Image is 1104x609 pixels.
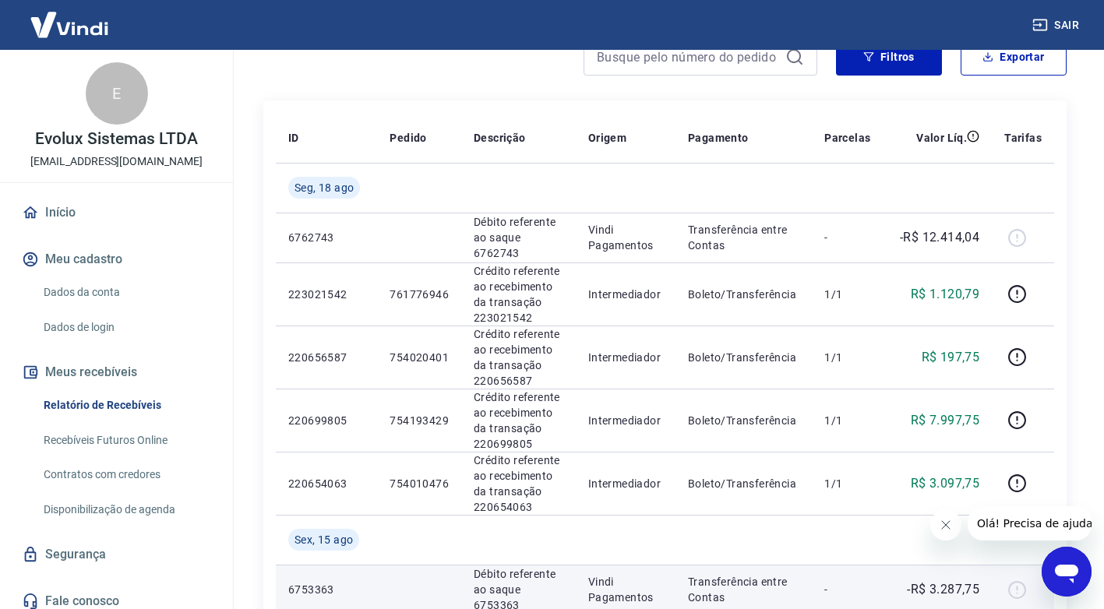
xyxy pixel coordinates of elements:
a: Início [19,195,214,230]
p: Vindi Pagamentos [588,222,663,253]
p: Boleto/Transferência [688,350,799,365]
p: Boleto/Transferência [688,413,799,428]
a: Dados de login [37,312,214,343]
p: Parcelas [824,130,870,146]
p: 754193429 [390,413,449,428]
p: Crédito referente ao recebimento da transação 220699805 [474,389,563,452]
p: Intermediador [588,287,663,302]
p: Crédito referente ao recebimento da transação 220656587 [474,326,563,389]
iframe: Fechar mensagem [930,509,961,540]
p: [EMAIL_ADDRESS][DOMAIN_NAME] [30,153,203,170]
p: R$ 7.997,75 [911,411,979,430]
div: E [86,62,148,125]
p: ID [288,130,299,146]
a: Contratos com credores [37,459,214,491]
span: Olá! Precisa de ajuda? [9,11,131,23]
p: Crédito referente ao recebimento da transação 223021542 [474,263,563,326]
p: 6762743 [288,230,365,245]
a: Relatório de Recebíveis [37,389,214,421]
p: 220654063 [288,476,365,491]
button: Filtros [836,38,942,76]
p: Transferência entre Contas [688,222,799,253]
p: - [824,582,870,597]
p: Descrição [474,130,526,146]
p: 223021542 [288,287,365,302]
p: Pagamento [688,130,749,146]
p: 1/1 [824,476,870,491]
p: Tarifas [1004,130,1042,146]
p: Evolux Sistemas LTDA [35,131,197,147]
p: 1/1 [824,350,870,365]
p: Vindi Pagamentos [588,574,663,605]
button: Meu cadastro [19,242,214,276]
p: Pedido [390,130,426,146]
a: Dados da conta [37,276,214,308]
p: Intermediador [588,476,663,491]
a: Disponibilização de agenda [37,494,214,526]
p: Origem [588,130,626,146]
img: Vindi [19,1,120,48]
p: Boleto/Transferência [688,287,799,302]
p: 220699805 [288,413,365,428]
p: 220656587 [288,350,365,365]
button: Meus recebíveis [19,355,214,389]
p: Crédito referente ao recebimento da transação 220654063 [474,452,563,515]
span: Sex, 15 ago [295,532,353,547]
p: -R$ 12.414,04 [900,228,979,247]
p: Valor Líq. [916,130,967,146]
p: 754010476 [390,476,449,491]
a: Segurança [19,537,214,572]
button: Sair [1029,11,1085,40]
p: 6753363 [288,582,365,597]
p: 754020401 [390,350,449,365]
input: Busque pelo número do pedido [597,45,779,69]
p: 761776946 [390,287,449,302]
p: Boleto/Transferência [688,476,799,491]
p: R$ 3.097,75 [911,474,979,493]
p: R$ 1.120,79 [911,285,979,304]
iframe: Mensagem da empresa [968,506,1092,540]
p: 1/1 [824,287,870,302]
p: - [824,230,870,245]
button: Exportar [961,38,1067,76]
p: 1/1 [824,413,870,428]
p: Intermediador [588,413,663,428]
p: Débito referente ao saque 6762743 [474,214,563,261]
iframe: Botão para abrir a janela de mensagens [1042,547,1092,597]
a: Recebíveis Futuros Online [37,424,214,456]
p: R$ 197,75 [922,348,980,367]
p: Transferência entre Contas [688,574,799,605]
p: Intermediador [588,350,663,365]
span: Seg, 18 ago [295,180,354,195]
p: -R$ 3.287,75 [907,580,979,599]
